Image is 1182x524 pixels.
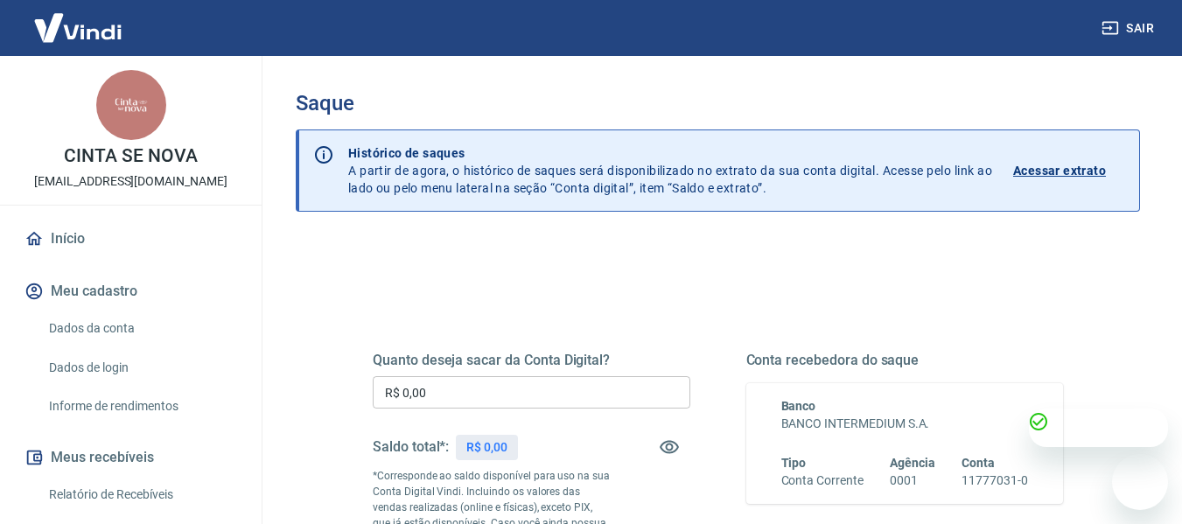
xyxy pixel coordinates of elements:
[1013,144,1125,197] a: Acessar extrato
[42,311,241,346] a: Dados da conta
[962,472,1028,490] h6: 11777031-0
[890,456,935,470] span: Agência
[21,438,241,477] button: Meus recebíveis
[781,456,807,470] span: Tipo
[42,388,241,424] a: Informe de rendimentos
[962,456,995,470] span: Conta
[21,1,135,54] img: Vindi
[1029,409,1168,447] iframe: Mensagem da empresa
[42,350,241,386] a: Dados de login
[21,272,241,311] button: Meu cadastro
[296,91,1140,115] h3: Saque
[1112,454,1168,510] iframe: Botão para abrir a janela de mensagens
[1098,12,1161,45] button: Sair
[21,220,241,258] a: Início
[1013,162,1106,179] p: Acessar extrato
[781,415,1029,433] h6: BANCO INTERMEDIUM S.A.
[64,147,197,165] p: CINTA SE NOVA
[781,472,864,490] h6: Conta Corrente
[781,399,816,413] span: Banco
[348,144,992,197] p: A partir de agora, o histórico de saques será disponibilizado no extrato da sua conta digital. Ac...
[348,144,992,162] p: Histórico de saques
[373,352,690,369] h5: Quanto deseja sacar da Conta Digital?
[34,172,227,191] p: [EMAIL_ADDRESS][DOMAIN_NAME]
[890,472,935,490] h6: 0001
[96,70,166,140] img: 8efdd435-6414-4e6b-936b-a2d8d4580477.jpeg
[746,352,1064,369] h5: Conta recebedora do saque
[42,477,241,513] a: Relatório de Recebíveis
[373,438,449,456] h5: Saldo total*:
[466,438,507,457] p: R$ 0,00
